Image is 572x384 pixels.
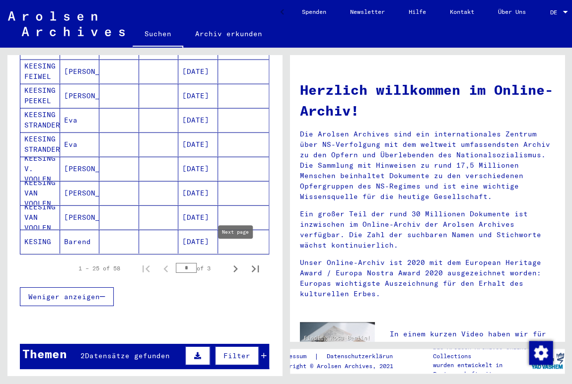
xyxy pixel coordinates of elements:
span: Weniger anzeigen [28,292,100,301]
mat-cell: [DATE] [178,84,218,108]
img: video.jpg [300,322,375,363]
p: Unser Online-Archiv ist 2020 mit dem European Heritage Award / Europa Nostra Award 2020 ausgezeic... [300,257,555,299]
mat-cell: Barend [60,230,100,254]
mat-cell: [DATE] [178,157,218,181]
mat-cell: KEESING PEEKEL [20,84,60,108]
div: 1 – 25 of 58 [78,264,120,273]
div: Themen [22,345,67,363]
mat-cell: [DATE] [178,205,218,229]
mat-cell: KEESING VAN VOOLEN [20,205,60,229]
mat-cell: [PERSON_NAME] [60,84,100,108]
span: 2 [80,351,85,360]
mat-cell: KEESING STRANDERS [20,108,60,132]
mat-cell: [PERSON_NAME] [60,60,100,83]
mat-cell: [DATE] [178,181,218,205]
div: Zustimmung ändern [528,340,552,364]
mat-cell: KEESING V. VOOLEN [20,157,60,181]
button: Next page [225,258,245,278]
mat-cell: Eva [60,132,100,156]
a: Suchen [133,22,183,48]
p: Die Arolsen Archives sind ein internationales Zentrum über NS-Verfolgung mit dem weltweit umfasse... [300,129,555,202]
mat-cell: KESING [20,230,60,254]
img: Zustimmung ändern [529,341,553,365]
mat-cell: [PERSON_NAME] [60,181,100,205]
mat-cell: [PERSON_NAME] [60,205,100,229]
h1: Herzlich willkommen im Online-Archiv! [300,79,555,121]
p: wurden entwickelt in Partnerschaft mit [433,361,530,379]
mat-cell: [DATE] [178,108,218,132]
mat-cell: Eva [60,108,100,132]
mat-cell: [DATE] [178,230,218,254]
mat-cell: [PERSON_NAME] [60,157,100,181]
a: Impressum [275,351,314,362]
div: of 3 [176,263,225,273]
mat-cell: [DATE] [178,132,218,156]
button: Previous page [156,258,176,278]
mat-cell: KEESING STRANDERS [20,132,60,156]
span: DE [550,9,561,16]
button: Last page [245,258,265,278]
div: | [275,351,408,362]
p: Ein großer Teil der rund 30 Millionen Dokumente ist inzwischen im Online-Archiv der Arolsen Archi... [300,209,555,251]
a: Datenschutzerklärung [318,351,408,362]
button: Filter [215,346,259,365]
p: In einem kurzen Video haben wir für Sie die wichtigsten Tipps für die Suche im Online-Archiv zusa... [390,329,555,371]
span: Datensätze gefunden [85,351,170,360]
mat-cell: KEESING VAN VOOLEN [20,181,60,205]
img: Arolsen_neg.svg [8,11,125,36]
span: Filter [223,351,250,360]
button: Weniger anzeigen [20,287,114,306]
p: Die Arolsen Archives Online-Collections [433,343,530,361]
button: First page [136,258,156,278]
a: Archiv erkunden [183,22,274,46]
mat-cell: KEESING FEIWEL [20,60,60,83]
mat-cell: [DATE] [178,60,218,83]
p: Copyright © Arolsen Archives, 2021 [275,362,408,371]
